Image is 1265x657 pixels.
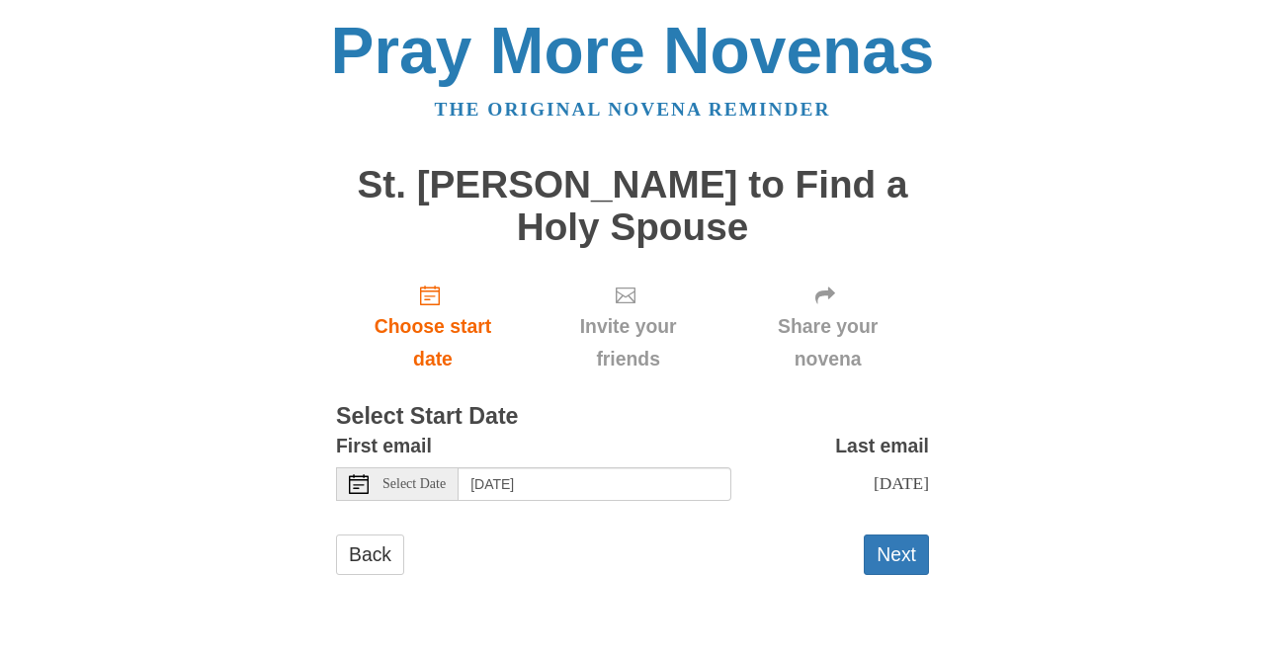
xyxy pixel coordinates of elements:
[336,268,530,385] a: Choose start date
[336,430,432,462] label: First email
[331,14,935,87] a: Pray More Novenas
[336,164,929,248] h1: St. [PERSON_NAME] to Find a Holy Spouse
[336,404,929,430] h3: Select Start Date
[435,99,831,120] a: The original novena reminder
[726,268,929,385] div: Click "Next" to confirm your start date first.
[356,310,510,375] span: Choose start date
[864,534,929,575] button: Next
[835,430,929,462] label: Last email
[874,473,929,493] span: [DATE]
[746,310,909,375] span: Share your novena
[336,534,404,575] a: Back
[382,477,446,491] span: Select Date
[530,268,726,385] div: Click "Next" to confirm your start date first.
[549,310,707,375] span: Invite your friends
